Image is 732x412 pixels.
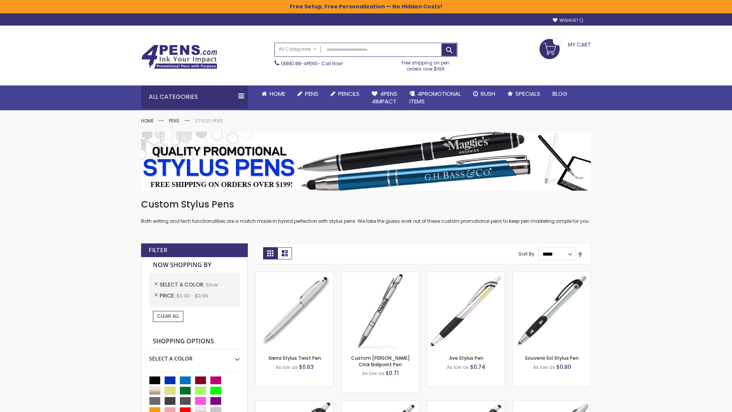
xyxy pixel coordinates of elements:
[281,60,318,67] a: (888) 88-4PENS
[467,85,501,102] a: Rush
[256,401,333,407] a: React Stylus Grip Pen-Silver
[324,85,366,102] a: Pencils
[362,370,384,377] span: As low as
[149,349,240,362] div: Select A Color
[141,132,591,191] img: Stylus Pens
[149,257,240,273] strong: Now Shopping by
[177,293,208,299] span: $0.00 - $0.99
[256,272,333,349] img: Stypen-35-Silver
[342,272,419,278] a: Custom Alex II Click Ballpoint Pen-Silver
[141,117,154,124] a: Home
[409,90,461,105] span: 4PROMOTIONAL ITEMS
[394,57,458,72] div: Free shipping on pen orders over $199
[556,363,571,371] span: $0.80
[470,363,485,371] span: $0.74
[546,85,573,102] a: Blog
[533,364,555,370] span: As low as
[160,292,177,299] span: Price
[366,85,403,110] a: 4Pens4impact
[141,198,591,211] h1: Custom Stylus Pens
[255,85,291,102] a: Home
[195,117,223,124] strong: Stylus Pens
[256,272,333,278] a: Stypen-35-Silver
[141,45,217,69] img: 4Pens Custom Pens and Promotional Products
[305,90,318,98] span: Pens
[169,117,180,124] a: Pens
[268,355,321,361] a: Sierra Stylus Twist Pen
[281,60,343,67] span: - Call Now!
[427,272,505,278] a: Jive Stylus Pen-Silver
[513,272,591,278] a: Souvenir Sol Stylus Pen-Silver
[513,401,591,407] a: Twist Highlighter-Pen Stylus Combo-Silver
[149,246,167,254] strong: Filter
[552,90,567,98] span: Blog
[338,90,360,98] span: Pencils
[342,401,419,407] a: Epiphany Stylus Pens-Silver
[513,272,591,349] img: Souvenir Sol Stylus Pen-Silver
[263,247,278,259] strong: Grid
[518,251,535,257] label: Sort By
[501,85,546,102] a: Specials
[279,46,317,52] span: All Categories
[481,90,495,98] span: Rush
[160,281,206,288] span: Select A Color
[427,272,505,349] img: Jive Stylus Pen-Silver
[525,355,579,361] a: Souvenir Sol Stylus Pen
[553,18,583,23] a: Wishlist
[157,313,179,319] span: Clear All
[372,90,397,105] span: 4Pens 4impact
[342,272,419,349] img: Custom Alex II Click Ballpoint Pen-Silver
[447,364,469,370] span: As low as
[385,369,399,377] span: $0.71
[141,85,248,108] div: All Categories
[153,311,183,322] a: Clear All
[206,282,218,288] span: Silver
[149,333,240,350] strong: Shopping Options
[427,401,505,407] a: Souvenir® Emblem Stylus Pen-Silver
[351,355,410,367] a: Custom [PERSON_NAME] Click Ballpoint Pen
[515,90,540,98] span: Specials
[449,355,483,361] a: Jive Stylus Pen
[141,198,591,225] div: Both writing and tech functionalities are a match made in hybrid perfection with stylus pens. We ...
[291,85,324,102] a: Pens
[275,43,321,56] a: All Categories
[276,364,298,370] span: As low as
[270,90,285,98] span: Home
[403,85,467,110] a: 4PROMOTIONALITEMS
[299,363,314,371] span: $0.63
